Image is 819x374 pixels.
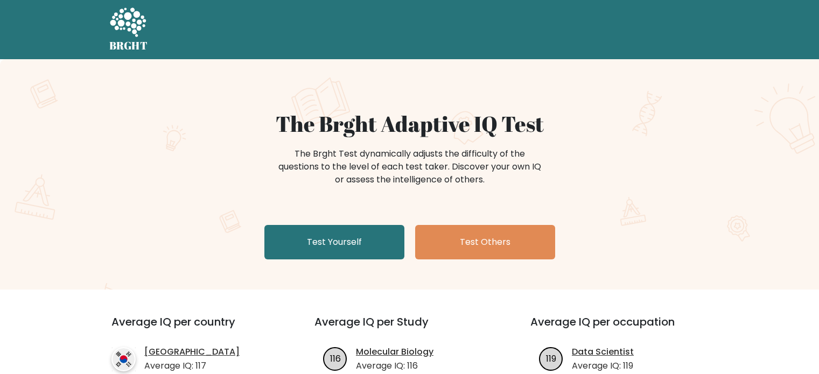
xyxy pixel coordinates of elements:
a: Test Yourself [264,225,404,259]
a: [GEOGRAPHIC_DATA] [144,345,240,358]
h3: Average IQ per country [111,315,276,341]
img: country [111,347,136,371]
a: Data Scientist [572,345,634,358]
h3: Average IQ per Study [314,315,505,341]
p: Average IQ: 119 [572,359,634,372]
a: Test Others [415,225,555,259]
a: BRGHT [109,4,148,55]
h1: The Brght Adaptive IQ Test [147,111,673,137]
p: Average IQ: 117 [144,359,240,372]
p: Average IQ: 116 [356,359,433,372]
h3: Average IQ per occupation [530,315,720,341]
h5: BRGHT [109,39,148,52]
text: 116 [330,352,341,364]
text: 119 [546,352,556,364]
div: The Brght Test dynamically adjusts the difficulty of the questions to the level of each test take... [275,147,544,186]
a: Molecular Biology [356,345,433,358]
